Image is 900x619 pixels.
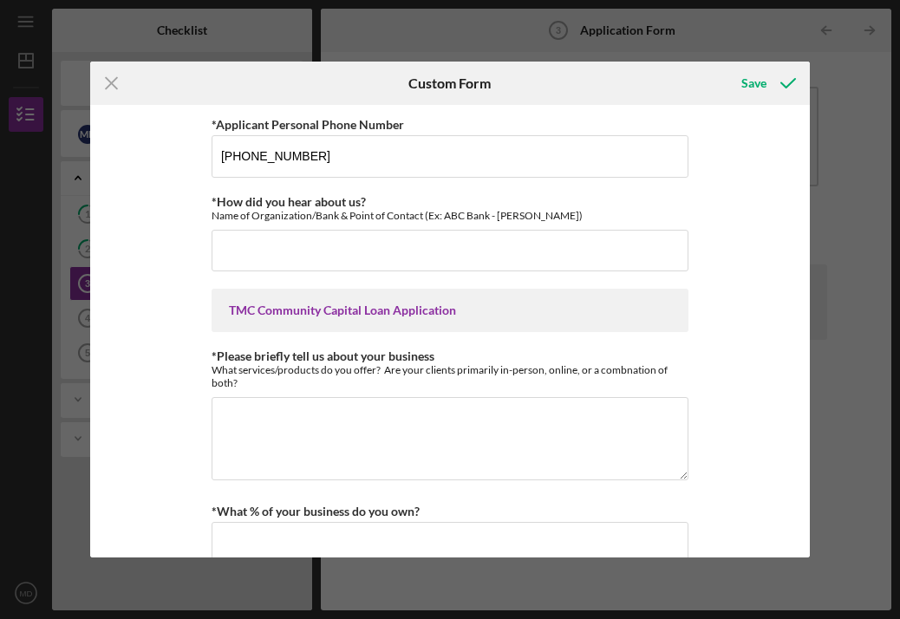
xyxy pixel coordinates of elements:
[212,117,404,132] label: *Applicant Personal Phone Number
[212,363,688,389] div: What services/products do you offer? Are your clients primarily in-person, online, or a combnatio...
[724,66,810,101] button: Save
[212,209,688,222] div: Name of Organization/Bank & Point of Contact (Ex: ABC Bank - [PERSON_NAME])
[408,75,491,91] h6: Custom Form
[212,349,434,363] label: *Please briefly tell us about your business
[229,303,671,317] div: TMC Community Capital Loan Application
[212,504,420,518] label: *What % of your business do you own?
[212,194,366,209] label: *How did you hear about us?
[741,66,766,101] div: Save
